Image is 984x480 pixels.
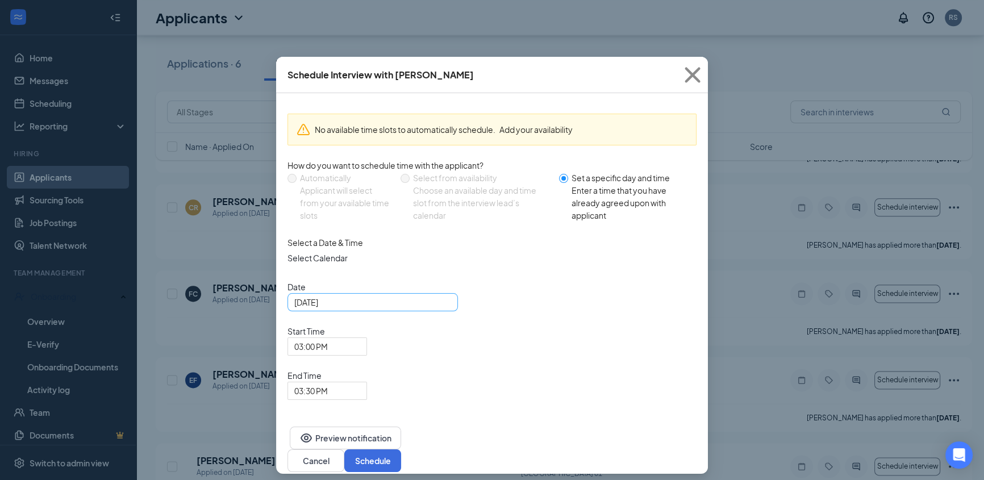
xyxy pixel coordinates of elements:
svg: Warning [297,123,310,136]
div: No available time slots to automatically schedule. [315,123,687,136]
div: Automatically [300,172,391,184]
div: How do you want to schedule time with the applicant? [287,159,697,172]
button: Schedule [344,449,401,472]
button: Add your availability [499,123,573,136]
button: Close [677,57,708,93]
span: 03:00 PM [294,338,328,355]
div: Select a Date & Time [287,236,697,249]
svg: Cross [677,60,708,90]
input: Oct 15, 2025 [294,296,449,308]
span: Date [287,281,697,293]
div: Open Intercom Messenger [945,441,973,469]
div: Choose an available day and time slot from the interview lead’s calendar [413,184,550,222]
svg: Eye [299,431,313,445]
span: Select Calendar [287,252,697,264]
span: 03:30 PM [294,382,328,399]
div: Enter a time that you have already agreed upon with applicant [572,184,687,222]
div: Set a specific day and time [572,172,687,184]
button: EyePreview notification [290,427,401,449]
div: Applicant will select from your available time slots [300,184,391,222]
span: End Time [287,369,367,382]
span: Start Time [287,325,367,337]
div: Schedule Interview with [PERSON_NAME] [287,69,474,81]
button: Cancel [287,449,344,472]
div: Select from availability [413,172,550,184]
